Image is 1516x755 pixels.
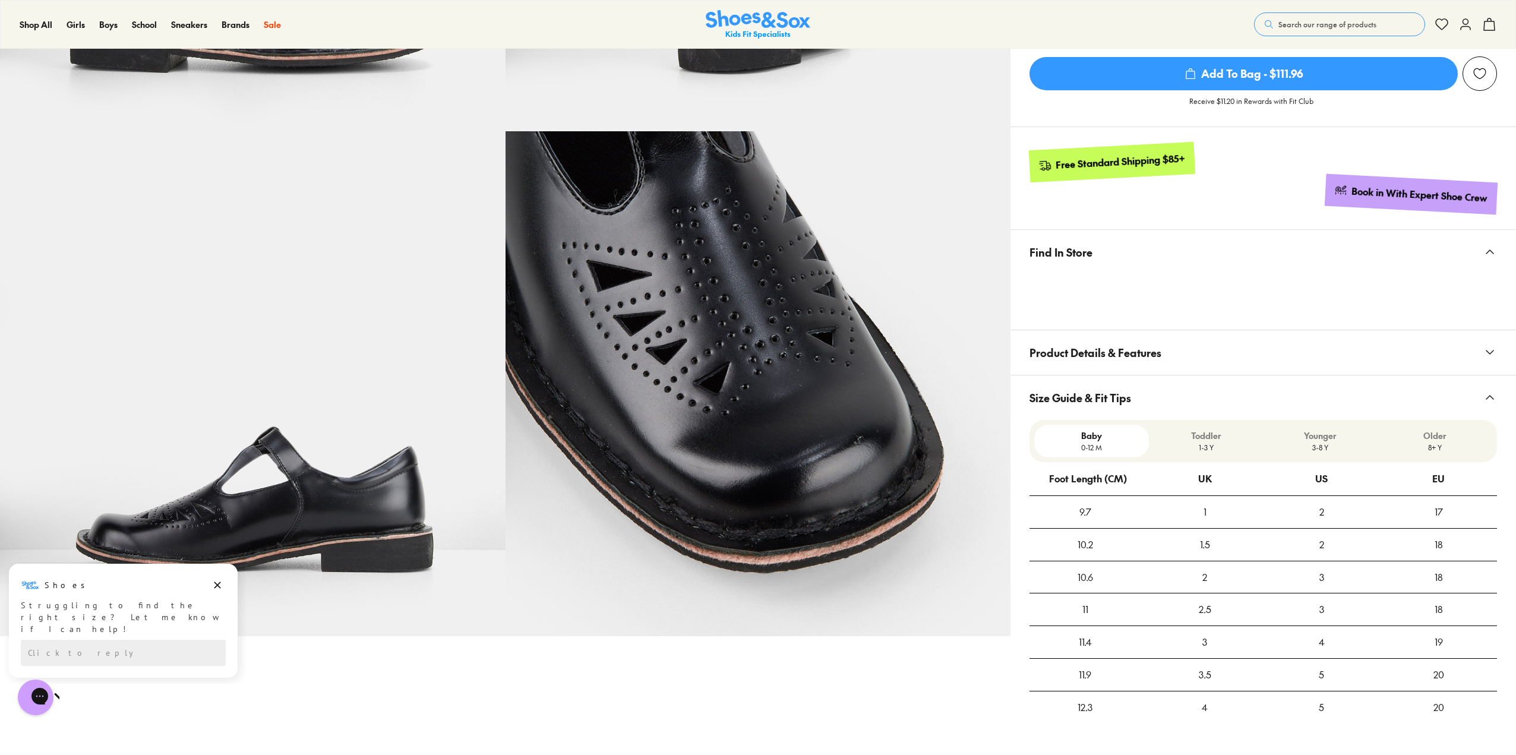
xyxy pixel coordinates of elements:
[264,18,281,30] span: Sale
[1264,626,1381,658] div: 4
[1147,659,1264,691] div: 3.5
[99,18,118,30] span: Boys
[1198,463,1212,495] div: UK
[1380,496,1497,528] div: 17
[1039,442,1144,453] p: 0-12 M
[1268,442,1373,453] p: 3-8 Y
[1147,691,1264,724] div: 4
[1315,463,1328,495] div: US
[1029,142,1195,182] a: Free Standard Shipping $85+
[1147,626,1264,658] div: 3
[209,15,226,31] button: Dismiss campaign
[1010,375,1516,420] button: Size Guide & Fit Tips
[1029,57,1458,90] span: Add To Bag - $111.96
[1029,626,1141,658] div: 11.4
[1268,429,1373,442] p: Younger
[1029,274,1497,315] iframe: Find in Store
[1189,96,1313,117] p: Receive $11.20 in Rewards with Fit Club
[1380,529,1497,561] div: 18
[171,18,207,31] a: Sneakers
[1029,380,1131,415] span: Size Guide & Fit Tips
[1254,12,1425,36] button: Search our range of products
[1029,593,1141,626] div: 11
[9,2,238,116] div: Campaign message
[1432,463,1445,495] div: EU
[1380,593,1497,626] div: 18
[1147,561,1264,593] div: 2
[1147,593,1264,626] div: 2.5
[706,10,810,39] a: Shoes & Sox
[1010,330,1516,375] button: Product Details & Features
[1264,561,1381,593] div: 3
[1049,463,1127,495] div: Foot Length (CM)
[1264,529,1381,561] div: 2
[222,18,249,30] span: Brands
[1325,173,1498,214] a: Book in With Expert Shoe Crew
[1463,56,1497,91] button: Add to Wishlist
[1380,626,1497,658] div: 19
[1029,691,1141,724] div: 12.3
[1029,561,1141,593] div: 10.6
[1029,529,1141,561] div: 10.2
[1039,429,1144,442] p: Baby
[1056,151,1186,171] div: Free Standard Shipping $85+
[264,18,281,31] a: Sale
[1147,496,1264,528] div: 1
[67,18,85,31] a: Girls
[1010,230,1516,274] button: Find In Store
[1382,442,1487,453] p: 8+ Y
[20,18,52,30] span: Shop All
[1154,429,1259,442] p: Toddler
[1029,659,1141,691] div: 11.9
[1029,56,1458,91] button: Add To Bag - $111.96
[1264,659,1381,691] div: 5
[1154,442,1259,453] p: 1-3 Y
[1380,691,1497,724] div: 20
[12,675,59,719] iframe: Gorgias live chat messenger
[132,18,157,31] a: School
[706,10,810,39] img: SNS_Logo_Responsive.svg
[132,18,157,30] span: School
[1029,235,1092,270] span: Find In Store
[1029,335,1161,370] span: Product Details & Features
[1264,691,1381,724] div: 5
[1278,19,1376,30] span: Search our range of products
[506,131,1011,637] img: 7-109618_1
[99,18,118,31] a: Boys
[1380,659,1497,691] div: 20
[21,14,40,33] img: Shoes logo
[1147,529,1264,561] div: 1.5
[1380,561,1497,593] div: 18
[1351,185,1488,205] div: Book in With Expert Shoe Crew
[1382,429,1487,442] p: Older
[9,14,238,73] div: Message from Shoes. Struggling to find the right size? Let me know if I can help!
[20,18,52,31] a: Shop All
[21,78,226,104] div: Reply to the campaigns
[1029,496,1141,528] div: 9.7
[45,17,91,29] h3: Shoes
[171,18,207,30] span: Sneakers
[1264,593,1381,626] div: 3
[21,37,226,73] div: Struggling to find the right size? Let me know if I can help!
[1264,496,1381,528] div: 2
[67,18,85,30] span: Girls
[222,18,249,31] a: Brands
